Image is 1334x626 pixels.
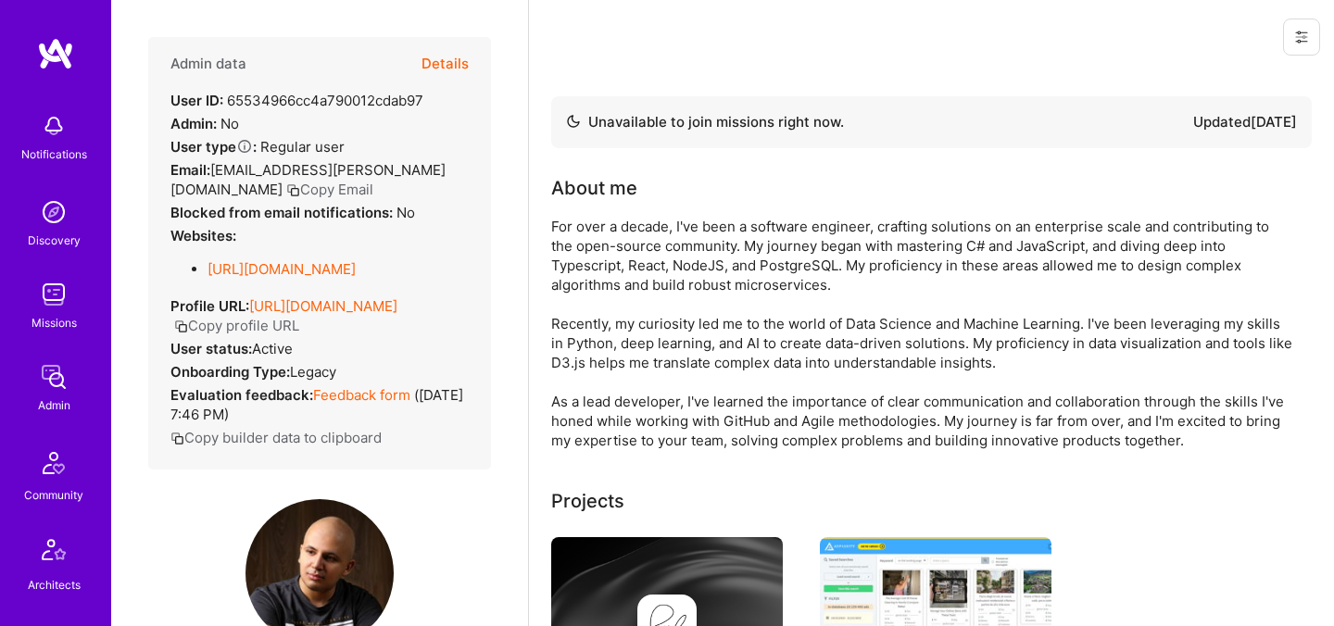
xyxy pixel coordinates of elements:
[170,161,446,198] span: [EMAIL_ADDRESS][PERSON_NAME][DOMAIN_NAME]
[170,386,313,404] strong: Evaluation feedback:
[38,395,70,415] div: Admin
[566,114,581,129] img: Availability
[566,111,844,133] div: Unavailable to join missions right now.
[28,231,81,250] div: Discovery
[35,194,72,231] img: discovery
[170,138,257,156] strong: User type :
[236,138,253,155] i: Help
[170,363,290,381] strong: Onboarding Type:
[170,115,217,132] strong: Admin:
[208,260,356,278] a: [URL][DOMAIN_NAME]
[24,485,83,505] div: Community
[170,56,246,72] h4: Admin data
[170,92,223,109] strong: User ID:
[286,180,373,199] button: Copy Email
[170,114,239,133] div: No
[170,297,249,315] strong: Profile URL:
[37,37,74,70] img: logo
[174,316,299,335] button: Copy profile URL
[35,107,72,144] img: bell
[551,487,624,515] div: Projects
[170,227,236,244] strong: Websites:
[290,363,336,381] span: legacy
[35,276,72,313] img: teamwork
[170,161,210,179] strong: Email:
[286,183,300,197] i: icon Copy
[35,358,72,395] img: admin teamwork
[252,340,293,357] span: Active
[170,385,469,424] div: ( [DATE] 7:46 PM )
[31,531,76,575] img: Architects
[28,575,81,595] div: Architects
[170,91,423,110] div: 65534966cc4a790012cdab97
[170,137,345,156] div: Regular user
[313,386,410,404] a: Feedback form
[170,204,396,221] strong: Blocked from email notifications:
[170,203,415,222] div: No
[249,297,397,315] a: [URL][DOMAIN_NAME]
[1193,111,1297,133] div: Updated [DATE]
[31,313,77,332] div: Missions
[422,37,469,91] button: Details
[31,441,76,485] img: Community
[170,432,184,445] i: icon Copy
[174,319,188,333] i: icon Copy
[21,144,87,164] div: Notifications
[551,217,1292,450] div: For over a decade, I've been a software engineer, crafting solutions on an enterprise scale and c...
[551,174,637,202] div: About me
[170,340,252,357] strong: User status:
[170,428,382,447] button: Copy builder data to clipboard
